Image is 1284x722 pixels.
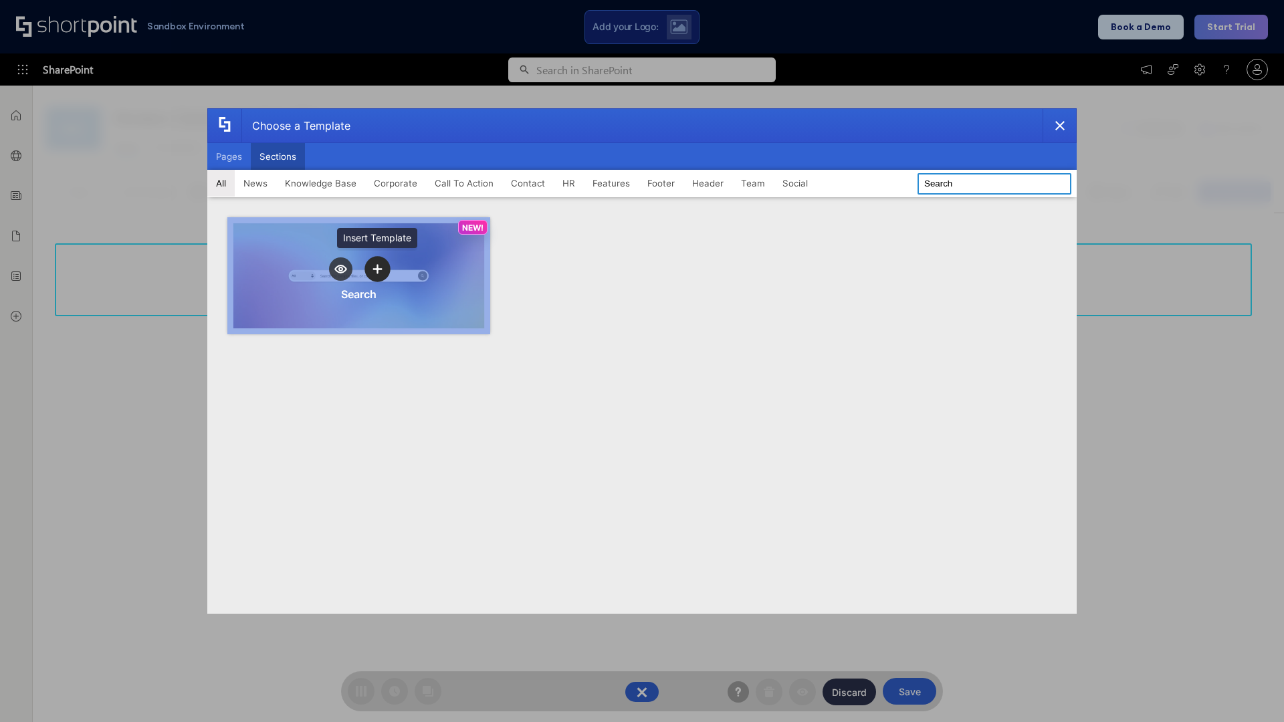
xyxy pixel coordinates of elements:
iframe: Chat Widget [1217,658,1284,722]
button: Pages [207,143,251,170]
button: Team [732,170,774,197]
button: Corporate [365,170,426,197]
div: Search [341,287,377,301]
div: Choose a Template [241,109,350,142]
button: Knowledge Base [276,170,365,197]
p: NEW! [462,223,484,233]
button: Features [584,170,639,197]
button: Social [774,170,817,197]
button: News [235,170,276,197]
button: Call To Action [426,170,502,197]
button: Contact [502,170,554,197]
button: Header [683,170,732,197]
button: Footer [639,170,683,197]
input: Search [918,173,1071,195]
button: All [207,170,235,197]
button: Sections [251,143,305,170]
button: HR [554,170,584,197]
div: template selector [207,108,1077,614]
